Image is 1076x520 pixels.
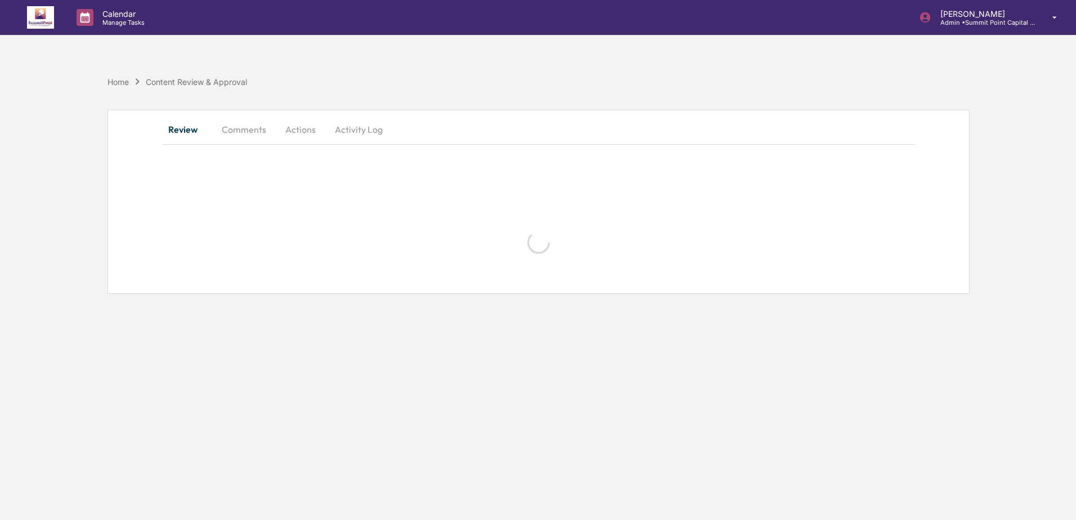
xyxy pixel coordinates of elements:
[107,77,129,87] div: Home
[27,6,54,29] img: logo
[93,9,150,19] p: Calendar
[162,116,915,143] div: secondary tabs example
[213,116,275,143] button: Comments
[93,19,150,26] p: Manage Tasks
[931,19,1036,26] p: Admin • Summit Point Capital Management
[275,116,326,143] button: Actions
[146,77,247,87] div: Content Review & Approval
[931,9,1036,19] p: [PERSON_NAME]
[162,116,213,143] button: Review
[326,116,392,143] button: Activity Log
